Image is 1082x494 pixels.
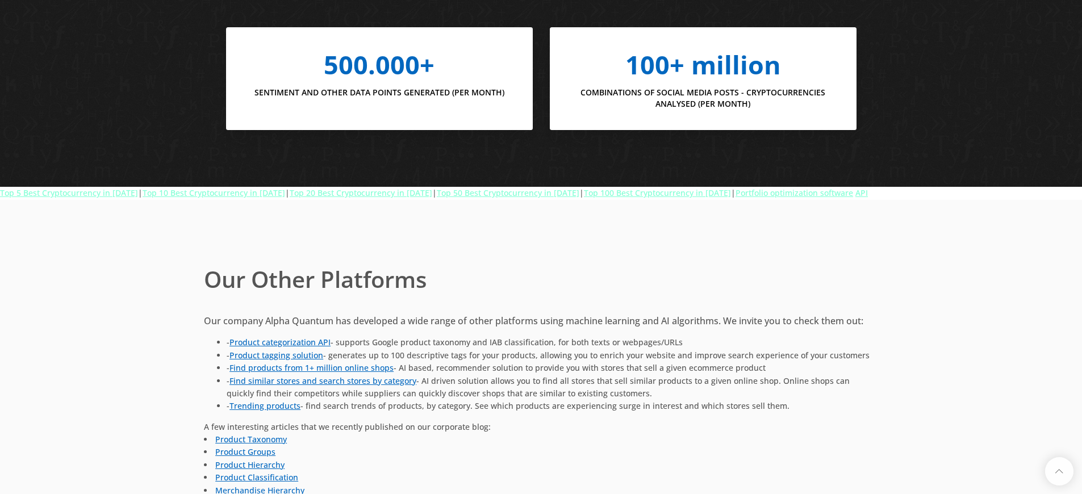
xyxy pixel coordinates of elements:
div: 100+ million [561,44,845,85]
a: Product Classification [215,472,298,483]
a: Product Groups [215,446,275,457]
a: Find similar stores and search stores by category [229,375,416,386]
a: Portfolio optimization software [736,187,853,198]
a: Top 50 Best Cryptocurrency in [DATE] [437,187,579,198]
li: - - supports Google product taxonomy and IAB classification, for both texts or webpages/URLs [227,336,878,349]
a: Top 100 Best Cryptocurrency in [DATE] [584,187,731,198]
a: Product categorization API [229,337,331,348]
a: Product Hierarchy [215,459,285,470]
span: Our Other Platforms [204,257,878,302]
h4: Sentiment and other data points generated (per month) [237,87,521,109]
a: Product Taxonomy [215,434,287,445]
h4: combinations of social media posts - cryptocurrencies analysed (per month) [561,87,845,109]
li: - - AI based, recommender solution to provide you with stores that sell a given ecommerce product [227,362,878,374]
div: 500.000+ [237,44,521,85]
li: - - AI driven solution allows you to find all stores that sell similar products to a given online... [227,375,878,400]
a: API [855,187,868,198]
a: Trending products [229,400,300,411]
li: - - generates up to 100 descriptive tags for your products, allowing you to enrich your website a... [227,349,878,362]
li: - - find search trends of products, by category. See which products are experiencing surge in int... [227,400,878,412]
a: Product tagging solution [229,350,323,361]
a: Top 20 Best Cryptocurrency in [DATE] [290,187,432,198]
a: Find products from 1+ million online shops [229,362,394,373]
p: Our company Alpha Quantum has developed a wide range of other platforms using machine learning an... [204,314,878,329]
a: Top 10 Best Cryptocurrency in [DATE] [143,187,285,198]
